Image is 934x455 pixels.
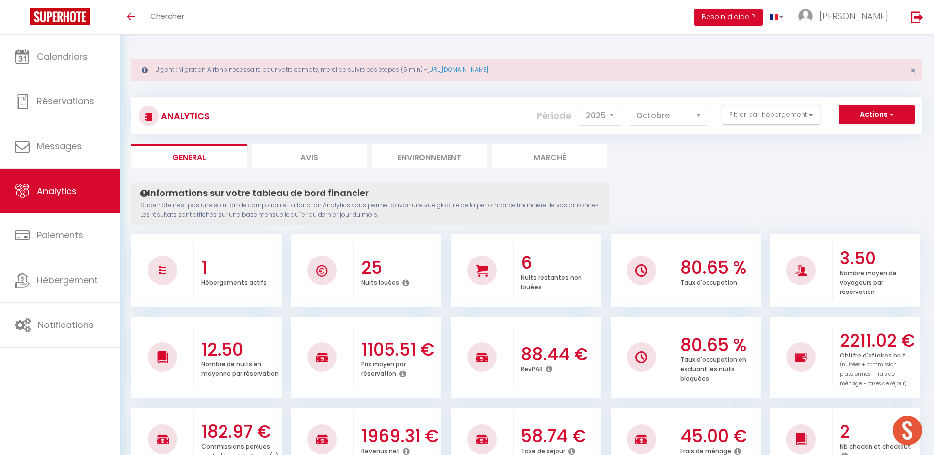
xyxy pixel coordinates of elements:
[361,445,400,455] p: Revenus net
[37,185,77,197] span: Analytics
[537,105,571,127] label: Période
[910,66,916,75] button: Close
[840,248,918,269] h3: 3.50
[521,253,599,273] h3: 6
[201,258,279,278] h3: 1
[201,276,267,287] p: Hébergements actifs
[680,276,737,287] p: Taux d'occupation
[38,319,94,331] span: Notifications
[201,422,279,442] h3: 182.97 €
[840,349,907,388] p: Chiffre d'affaires brut
[521,445,565,455] p: Taxe de séjour
[680,445,731,455] p: Frais de ménage
[150,11,184,21] span: Chercher
[694,9,763,26] button: Besoin d'aide ?
[839,105,915,125] button: Actions
[840,267,897,296] p: Nombre moyen de voyageurs par réservation
[140,201,600,220] p: Superhote n'est pas une solution de comptabilité. La fonction Analytics vous permet d'avoir une v...
[131,59,922,81] div: Urgent : Migration Airbnb nécessaire pour votre compte, merci de suivre ces étapes (5 min) -
[492,144,607,168] li: Marché
[159,105,210,127] h3: Analytics
[361,358,406,378] p: Prix moyen par réservation
[37,95,94,107] span: Réservations
[159,266,166,274] img: NO IMAGE
[722,105,820,125] button: Filtrer par hébergement
[37,140,82,152] span: Messages
[201,339,279,360] h3: 12.50
[798,9,813,24] img: ...
[840,440,911,451] p: Nb checkin et checkout
[521,426,599,447] h3: 58.74 €
[680,258,758,278] h3: 80.65 %
[201,358,279,378] p: Nombre de nuits en moyenne par réservation
[252,144,367,168] li: Avis
[893,416,922,445] div: Ouvrir le chat
[37,50,88,63] span: Calendriers
[840,361,907,387] span: (nuitées + commission plateformes + frais de ménage + taxes de séjour)
[361,339,439,360] h3: 1105.51 €
[30,8,90,25] img: Super Booking
[361,276,399,287] p: Nuits louées
[361,426,439,447] h3: 1969.31 €
[521,271,582,291] p: Nuits restantes non louées
[910,65,916,77] span: ×
[37,274,97,286] span: Hébergement
[427,65,488,74] a: [URL][DOMAIN_NAME]
[680,426,758,447] h3: 45.00 €
[131,144,247,168] li: General
[140,188,600,198] h4: Informations sur votre tableau de bord financier
[911,11,923,23] img: logout
[819,10,888,22] span: [PERSON_NAME]
[361,258,439,278] h3: 25
[521,363,543,373] p: RevPAR
[521,344,599,365] h3: 88.44 €
[840,422,918,442] h3: 2
[680,354,746,383] p: Taux d'occupation en excluant les nuits bloquées
[37,229,83,241] span: Paiements
[795,351,807,363] img: NO IMAGE
[635,351,647,363] img: NO IMAGE
[840,330,918,351] h3: 2211.02 €
[372,144,487,168] li: Environnement
[680,335,758,356] h3: 80.65 %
